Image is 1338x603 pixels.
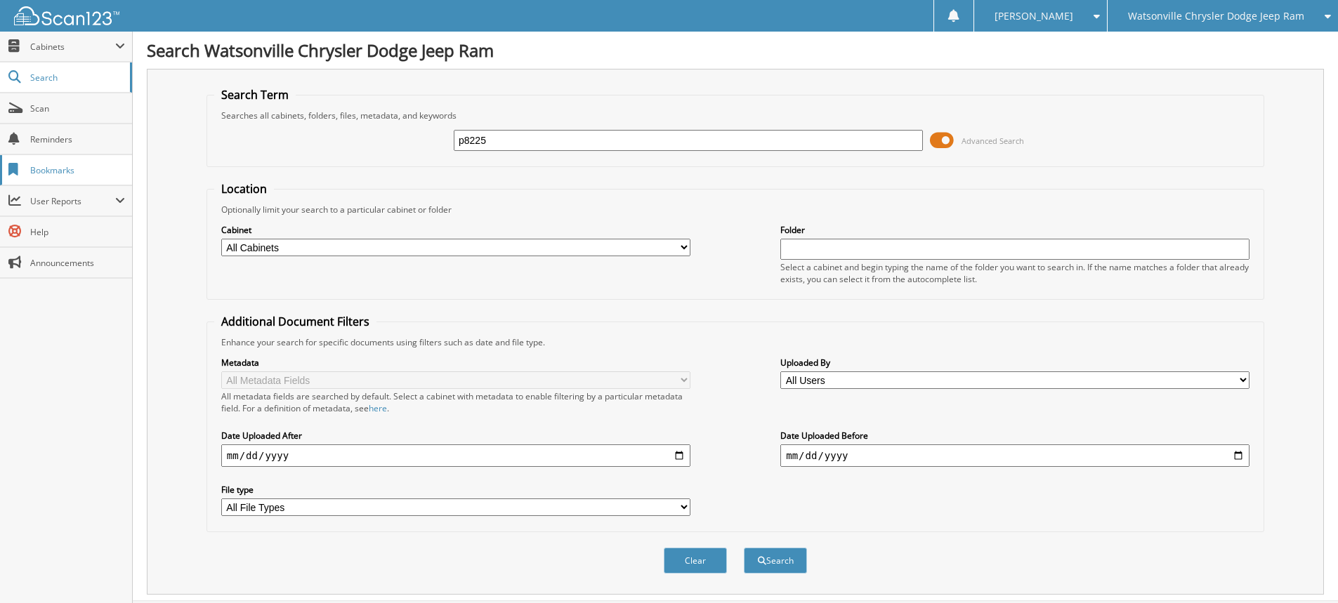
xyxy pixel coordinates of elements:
div: Enhance your search for specific documents using filters such as date and file type. [214,336,1257,348]
div: All metadata fields are searched by default. Select a cabinet with metadata to enable filtering b... [221,390,690,414]
label: Folder [780,224,1250,236]
label: Date Uploaded Before [780,430,1250,442]
span: Cabinets [30,41,115,53]
label: Cabinet [221,224,690,236]
a: here [369,402,387,414]
legend: Search Term [214,87,296,102]
legend: Additional Document Filters [214,314,376,329]
span: Announcements [30,257,125,269]
span: Bookmarks [30,164,125,176]
label: Date Uploaded After [221,430,690,442]
span: Help [30,226,125,238]
span: Search [30,72,123,84]
button: Clear [664,548,727,574]
div: Searches all cabinets, folders, files, metadata, and keywords [214,110,1257,121]
label: Uploaded By [780,357,1250,369]
div: Select a cabinet and begin typing the name of the folder you want to search in. If the name match... [780,261,1250,285]
span: Watsonville Chrysler Dodge Jeep Ram [1128,12,1304,20]
span: Scan [30,102,125,114]
input: end [780,444,1250,467]
label: File type [221,484,690,496]
input: start [221,444,690,467]
label: Metadata [221,357,690,369]
span: Reminders [30,133,125,145]
button: Search [744,548,807,574]
img: scan123-logo-white.svg [14,6,119,25]
span: [PERSON_NAME] [995,12,1073,20]
h1: Search Watsonville Chrysler Dodge Jeep Ram [147,39,1324,62]
span: User Reports [30,195,115,207]
legend: Location [214,181,274,197]
div: Optionally limit your search to a particular cabinet or folder [214,204,1257,216]
span: Advanced Search [962,135,1024,146]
